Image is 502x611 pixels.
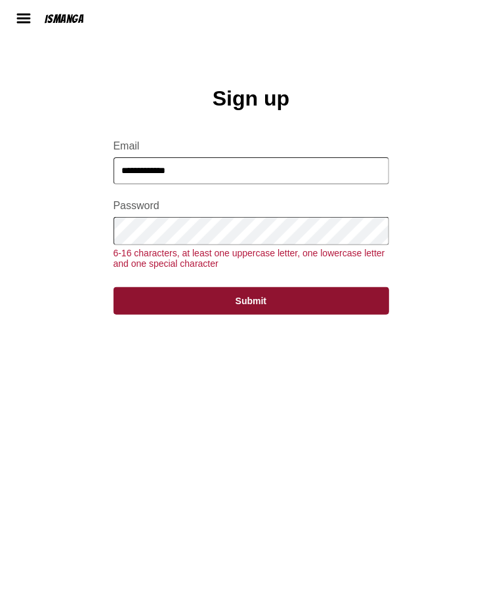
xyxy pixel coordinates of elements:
[114,200,389,212] label: Password
[114,287,389,315] button: Submit
[114,248,389,269] div: 6-16 characters, at least one uppercase letter, one lowercase letter and one special character
[16,10,31,26] img: hamburger
[114,140,389,152] label: Email
[39,12,108,25] a: IsManga
[45,12,84,25] div: IsManga
[213,87,289,111] h1: Sign up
